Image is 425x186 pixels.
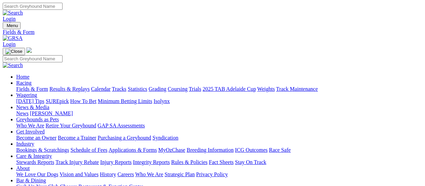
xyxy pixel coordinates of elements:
[16,104,49,110] a: News & Media
[16,147,69,153] a: Bookings & Scratchings
[269,147,290,153] a: Race Safe
[58,135,96,141] a: Become a Trainer
[16,110,28,116] a: News
[49,86,90,92] a: Results & Replays
[16,123,44,128] a: Who We Are
[98,98,152,104] a: Minimum Betting Limits
[128,86,147,92] a: Statistics
[16,171,58,177] a: We Love Our Dogs
[168,86,188,92] a: Coursing
[3,16,16,22] a: Login
[16,147,422,153] div: Industry
[135,171,163,177] a: Who We Are
[16,86,48,92] a: Fields & Form
[46,123,96,128] a: Retire Your Greyhound
[152,135,178,141] a: Syndication
[112,86,126,92] a: Tracks
[16,153,52,159] a: Care & Integrity
[100,171,116,177] a: History
[26,47,32,53] img: logo-grsa-white.png
[16,74,29,80] a: Home
[60,171,98,177] a: Vision and Values
[3,22,21,29] button: Toggle navigation
[171,159,208,165] a: Rules & Policies
[70,98,97,104] a: How To Bet
[55,159,99,165] a: Track Injury Rebate
[16,86,422,92] div: Racing
[16,117,59,122] a: Greyhounds as Pets
[203,86,256,92] a: 2025 TAB Adelaide Cup
[7,23,18,28] span: Menu
[100,159,132,165] a: Injury Reports
[70,147,107,153] a: Schedule of Fees
[158,147,185,153] a: MyOzChase
[3,29,422,35] a: Fields & Form
[133,159,170,165] a: Integrity Reports
[3,48,25,55] button: Toggle navigation
[16,159,54,165] a: Stewards Reports
[16,123,422,129] div: Greyhounds as Pets
[16,129,45,135] a: Get Involved
[16,98,422,104] div: Wagering
[109,147,157,153] a: Applications & Forms
[196,171,228,177] a: Privacy Policy
[189,86,201,92] a: Trials
[16,110,422,117] div: News & Media
[16,135,422,141] div: Get Involved
[16,98,44,104] a: [DATE] Tips
[3,10,23,16] img: Search
[257,86,275,92] a: Weights
[117,171,134,177] a: Careers
[16,141,34,147] a: Industry
[16,178,46,183] a: Bar & Dining
[16,171,422,178] div: About
[3,41,16,47] a: Login
[3,62,23,68] img: Search
[209,159,234,165] a: Fact Sheets
[3,35,23,41] img: GRSA
[98,135,151,141] a: Purchasing a Greyhound
[91,86,111,92] a: Calendar
[98,123,145,128] a: GAP SA Assessments
[187,147,234,153] a: Breeding Information
[16,135,56,141] a: Become an Owner
[3,3,63,10] input: Search
[30,110,73,116] a: [PERSON_NAME]
[16,80,31,86] a: Racing
[235,159,266,165] a: Stay On Track
[149,86,166,92] a: Grading
[5,49,22,54] img: Close
[16,165,30,171] a: About
[46,98,69,104] a: SUREpick
[3,55,63,62] input: Search
[154,98,170,104] a: Isolynx
[235,147,267,153] a: ICG Outcomes
[16,92,37,98] a: Wagering
[16,159,422,165] div: Care & Integrity
[276,86,318,92] a: Track Maintenance
[165,171,195,177] a: Strategic Plan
